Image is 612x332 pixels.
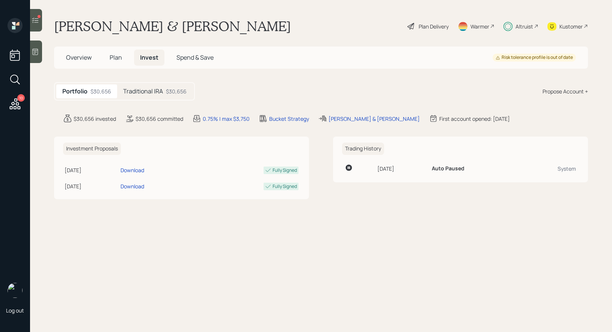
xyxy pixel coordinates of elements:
div: Kustomer [559,23,583,30]
div: Fully Signed [273,183,297,190]
div: $30,656 invested [74,115,116,123]
span: Overview [66,53,92,62]
div: [DATE] [65,166,118,174]
h6: Trading History [342,143,384,155]
div: 10 [17,94,25,102]
div: $30,656 [166,87,187,95]
img: treva-nostdahl-headshot.png [8,283,23,298]
div: Warmer [470,23,489,30]
h6: Investment Proposals [63,143,121,155]
span: Invest [140,53,158,62]
h1: [PERSON_NAME] & [PERSON_NAME] [54,18,291,35]
div: $30,656 committed [136,115,183,123]
div: Propose Account + [543,87,588,95]
div: [DATE] [65,182,118,190]
div: $30,656 [90,87,111,95]
span: Plan [110,53,122,62]
div: Risk tolerance profile is out of date [496,54,573,61]
div: First account opened: [DATE] [439,115,510,123]
div: Altruist [516,23,533,30]
div: Log out [6,307,24,314]
div: Download [121,166,144,174]
div: Download [121,182,144,190]
div: Fully Signed [273,167,297,174]
h5: Portfolio [62,88,87,95]
h5: Traditional IRA [123,88,163,95]
h6: Auto Paused [432,165,464,172]
div: System [524,165,576,173]
div: 0.75% | max $3,750 [203,115,250,123]
span: Spend & Save [176,53,214,62]
div: [DATE] [377,165,426,173]
div: Plan Delivery [419,23,449,30]
div: Bucket Strategy [269,115,309,123]
div: [PERSON_NAME] & [PERSON_NAME] [329,115,420,123]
